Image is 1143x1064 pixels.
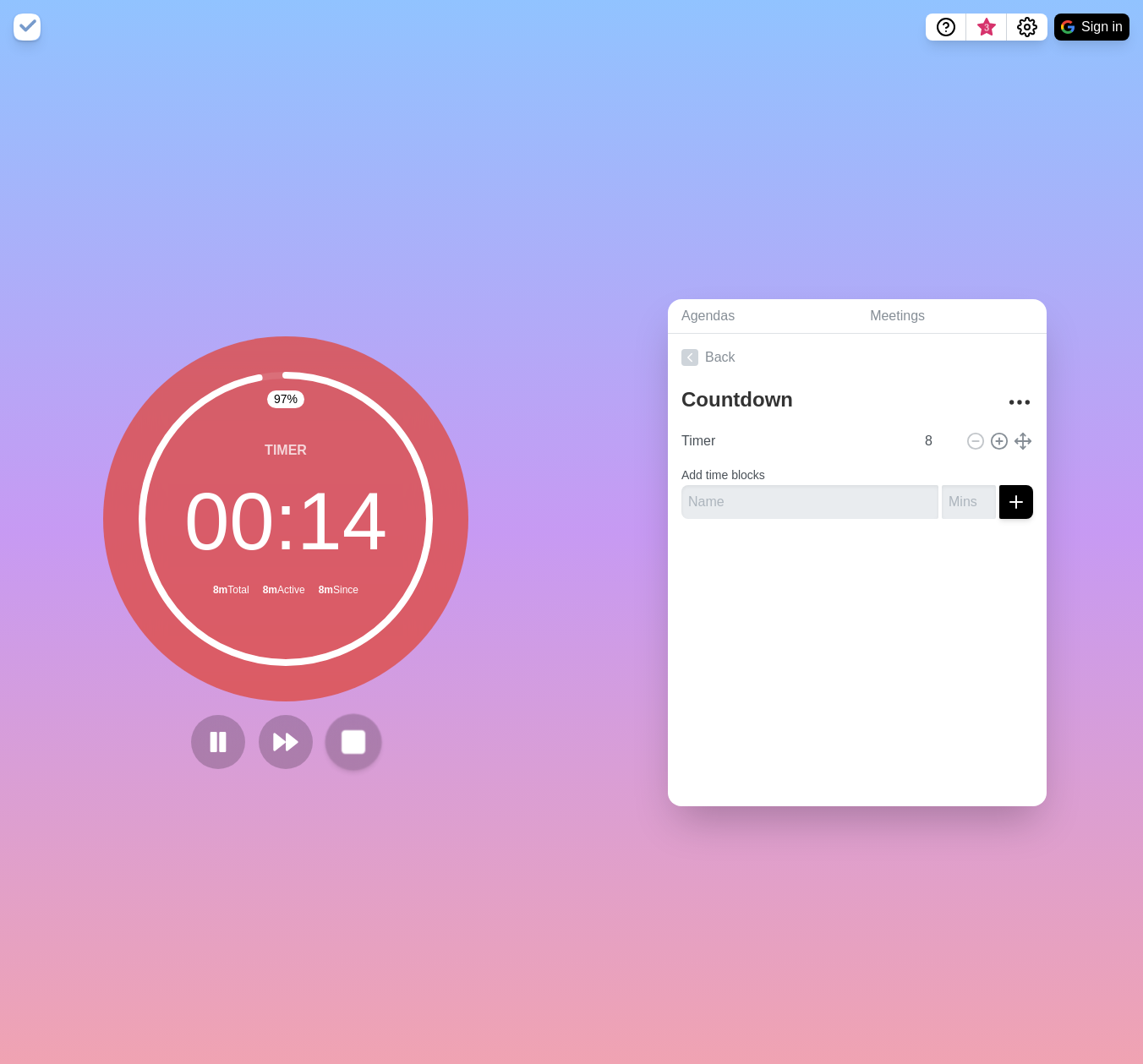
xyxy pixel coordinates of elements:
[856,299,1047,334] a: Meetings
[675,424,915,458] input: Name
[668,334,1047,381] a: Back
[926,14,966,41] button: Help
[1003,385,1036,419] button: More
[14,14,41,41] img: timeblocks logo
[668,299,856,334] a: Agendas
[1061,20,1075,34] img: google logo
[1007,14,1047,41] button: Settings
[1054,14,1129,41] button: Sign in
[980,21,993,35] span: 3
[681,468,765,482] label: Add time blocks
[681,485,938,519] input: Name
[966,14,1007,41] button: What’s new
[918,424,959,458] input: Mins
[942,485,996,519] input: Mins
